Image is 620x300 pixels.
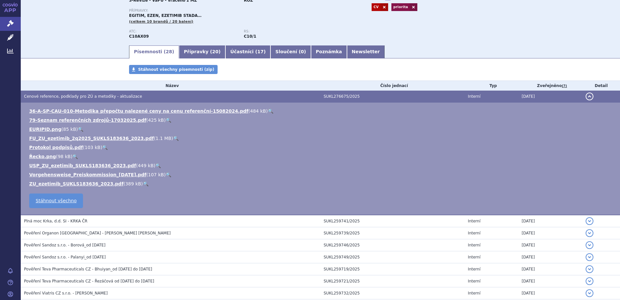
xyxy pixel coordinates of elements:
[468,243,481,247] span: Interní
[29,181,124,186] a: ZU_ezetimib_SUKLS183636_2023.pdf
[125,181,141,186] span: 389 kB
[24,279,154,283] span: Pověření Teva Pharmaceuticals CZ - Řezáčová od 11.12.2023 do 31.12.2025
[155,163,161,168] a: 🔍
[29,171,614,178] li: ( )
[391,3,410,11] a: priorita
[519,227,582,239] td: [DATE]
[519,91,582,103] td: [DATE]
[320,239,465,251] td: SUKL259746/2025
[320,91,465,103] td: SUKL276675/2025
[29,194,83,208] a: Stáhnout všechno
[148,118,164,123] span: 425 kB
[244,34,256,39] strong: ezetimib
[24,243,105,247] span: Pověření Sandoz s.r.o. - Borová_od 16.10.2024
[29,136,154,141] a: FU_ZU_ezetimib_2q2025_SUKLS183636_2023.pdf
[586,93,593,100] button: detail
[138,163,154,168] span: 449 kB
[138,67,214,72] span: Stáhnout všechny písemnosti (zip)
[29,153,614,160] li: ( )
[320,81,465,91] th: Číslo jednací
[72,154,78,159] a: 🔍
[129,34,149,39] strong: EZETIMIB
[156,136,171,141] span: 1.1 MB
[29,145,83,150] a: Protokol podpisů.pdf
[29,144,614,151] li: ( )
[24,219,88,223] span: Plná moc Krka, d.d. SI - KRKA ČR
[129,9,359,13] p: Přípravky:
[212,49,218,54] span: 20
[519,215,582,227] td: [DATE]
[586,217,593,225] button: detail
[468,94,481,99] span: Interní
[29,126,614,132] li: ( )
[179,45,225,58] a: Přípravky (20)
[347,45,385,58] a: Newsletter
[24,255,106,259] span: Pověření Sandoz s.r.o. - Palanyi_od 16.10.2024
[129,19,193,24] span: (celkem 10 brandů / 20 balení)
[63,127,76,132] span: 85 kB
[29,118,146,123] a: 79-Seznam referenčních zdrojů-17032025.pdf
[29,181,614,187] li: ( )
[586,241,593,249] button: detail
[129,65,218,74] a: Stáhnout všechny písemnosti (zip)
[320,263,465,275] td: SUKL259719/2025
[320,227,465,239] td: SUKL259739/2025
[29,127,61,132] a: EURIPID.png
[24,94,142,99] span: Cenové reference, podklady pro ZÚ a metodiky - aktualizace
[244,30,352,33] p: RS:
[519,81,582,91] th: Zveřejněno
[148,172,164,177] span: 107 kB
[29,163,136,168] a: USP_ZU_ezetimib_SUKLS183636_2023.pdf
[85,145,101,150] span: 103 kB
[320,287,465,299] td: SUKL259732/2025
[586,253,593,261] button: detail
[311,45,347,58] a: Poznámka
[29,154,56,159] a: Řecko.png
[270,45,311,58] a: Sloučení (0)
[586,277,593,285] button: detail
[166,172,171,177] a: 🔍
[586,289,593,297] button: detail
[143,181,149,186] a: 🔍
[129,30,237,33] p: ATC:
[519,287,582,299] td: [DATE]
[24,291,108,295] span: Pověření Viatris CZ s.r.o. - Nedvěd
[468,255,481,259] span: Interní
[519,239,582,251] td: [DATE]
[129,45,179,58] a: Písemnosti (28)
[173,136,179,141] a: 🔍
[465,81,519,91] th: Typ
[257,49,263,54] span: 17
[29,108,614,114] li: ( )
[21,81,320,91] th: Název
[29,135,614,142] li: ( )
[78,127,83,132] a: 🔍
[250,108,266,114] span: 484 kB
[562,84,567,88] abbr: (?)
[519,275,582,287] td: [DATE]
[29,117,614,123] li: ( )
[225,45,270,58] a: Účastníci (17)
[29,108,248,114] a: 36-A-SP-CAU-010-Metodika přepočtu nalezené ceny na cenu referenční-15082024.pdf
[468,219,481,223] span: Interní
[24,231,171,235] span: Pověření Organon Czech Republic - Quintana Hurtado
[166,118,171,123] a: 🔍
[519,263,582,275] td: [DATE]
[301,49,304,54] span: 0
[468,267,481,271] span: Interní
[29,172,146,177] a: Vorgehensweise_Preiskommission_[DATE].pdf
[519,251,582,263] td: [DATE]
[586,265,593,273] button: detail
[468,291,481,295] span: Interní
[268,108,273,114] a: 🔍
[129,13,202,18] span: EGITIM, EZEN, EZETIMIB STADA…
[29,162,614,169] li: ( )
[586,229,593,237] button: detail
[468,231,481,235] span: Interní
[468,279,481,283] span: Interní
[102,145,108,150] a: 🔍
[166,49,172,54] span: 28
[372,3,380,11] a: CV
[582,81,620,91] th: Detail
[320,251,465,263] td: SUKL259749/2025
